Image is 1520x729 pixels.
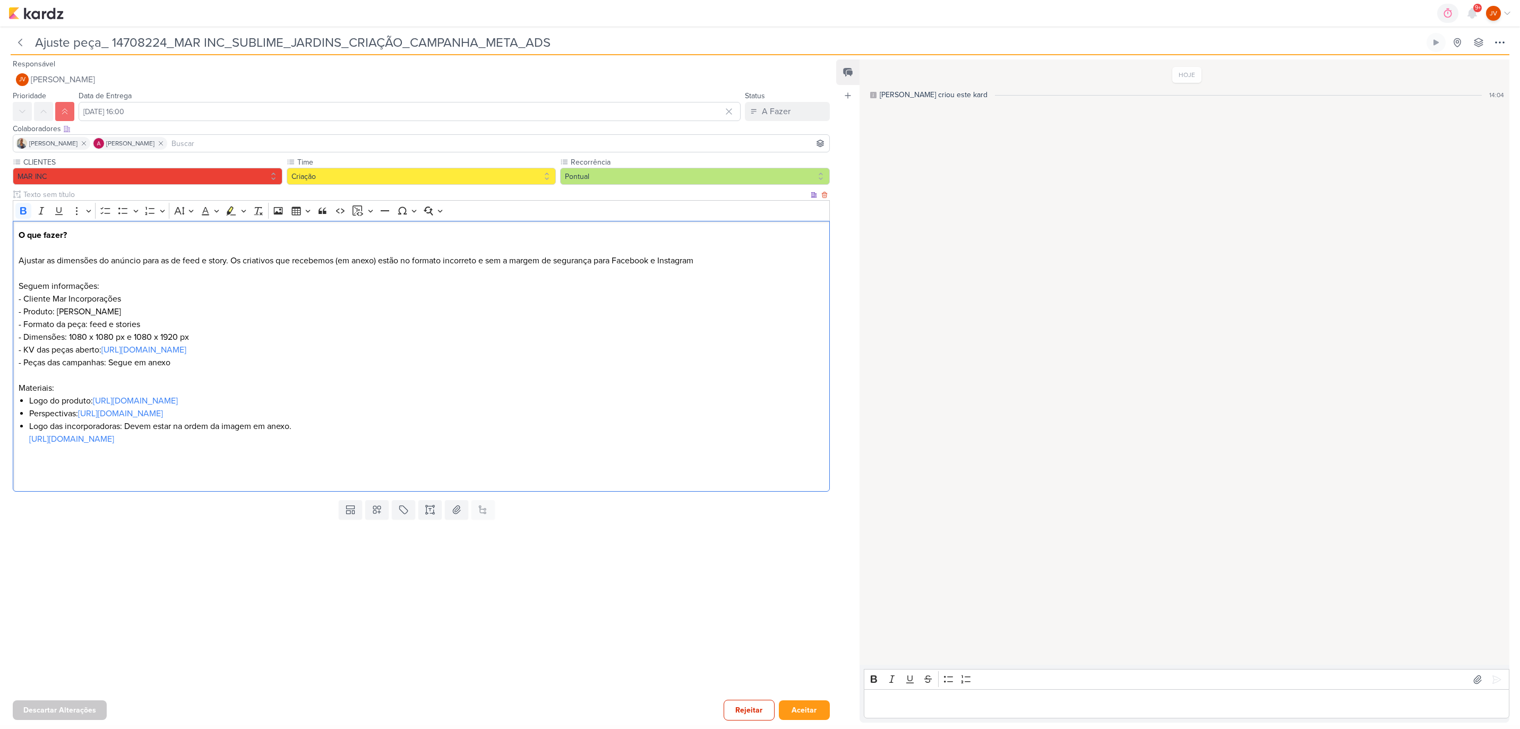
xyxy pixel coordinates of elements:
[13,168,282,185] button: MAR INC
[16,73,29,86] div: Joney Viana
[13,59,55,68] label: Responsável
[29,139,78,148] span: [PERSON_NAME]
[29,394,824,407] li: Logo do produto:
[31,73,95,86] span: [PERSON_NAME]
[762,105,791,118] div: A Fazer
[19,77,25,83] p: JV
[570,157,830,168] label: Recorrência
[29,407,824,420] li: Perspectivas:
[1490,8,1497,18] p: JV
[106,139,154,148] span: [PERSON_NAME]
[29,434,114,444] a: [URL][DOMAIN_NAME]
[779,700,830,720] button: Aceitar
[296,157,556,168] label: Time
[724,700,775,721] button: Rejeitar
[93,396,178,406] a: [URL][DOMAIN_NAME]
[19,229,824,394] p: Ajustar as dimensões do anúncio para as de feed e story. Os criativos que recebemos (em anexo) es...
[22,157,282,168] label: CLIENTES
[79,91,132,100] label: Data de Entrega
[1475,4,1481,12] span: 9+
[93,138,104,149] img: Alessandra Gomes
[13,221,830,492] div: Editor editing area: main
[864,669,1509,690] div: Editor toolbar
[13,123,830,134] div: Colaboradores
[16,138,27,149] img: Iara Santos
[29,420,824,458] li: Logo das incorporadoras: Devem estar na ordem da imagem em anexo.
[880,89,987,100] div: [PERSON_NAME] criou este kard
[32,33,1424,52] input: Kard Sem Título
[287,168,556,185] button: Criação
[101,345,186,355] a: [URL][DOMAIN_NAME]
[560,168,830,185] button: Pontual
[169,137,827,150] input: Buscar
[13,70,830,89] button: JV [PERSON_NAME]
[745,91,765,100] label: Status
[864,689,1509,718] div: Editor editing area: main
[8,7,64,20] img: kardz.app
[13,91,46,100] label: Prioridade
[79,102,741,121] input: Select a date
[745,102,830,121] button: A Fazer
[1486,6,1501,21] div: Joney Viana
[1489,90,1504,100] div: 14:04
[78,408,163,419] a: [URL][DOMAIN_NAME]
[1432,38,1440,47] div: Ligar relógio
[21,189,809,200] input: Texto sem título
[19,230,67,241] strong: O que fazer?
[13,200,830,221] div: Editor toolbar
